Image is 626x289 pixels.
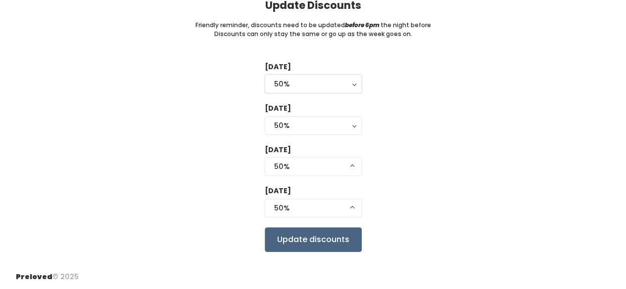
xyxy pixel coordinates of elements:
[265,116,362,135] button: 50%
[265,145,291,155] label: [DATE]
[274,120,352,131] div: 50%
[345,21,380,29] i: before 6pm
[16,272,52,282] span: Preloved
[274,203,352,213] div: 50%
[16,264,79,282] div: © 2025
[265,75,362,93] button: 50%
[195,21,431,30] small: Friendly reminder, discounts need to be updated the night before
[274,79,352,89] div: 50%
[265,227,362,252] input: Update discounts
[265,199,362,217] button: 50%
[274,161,352,172] div: 50%
[265,157,362,176] button: 50%
[265,186,291,196] label: [DATE]
[214,30,412,39] small: Discounts can only stay the same or go up as the week goes on.
[265,62,291,72] label: [DATE]
[265,103,291,114] label: [DATE]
